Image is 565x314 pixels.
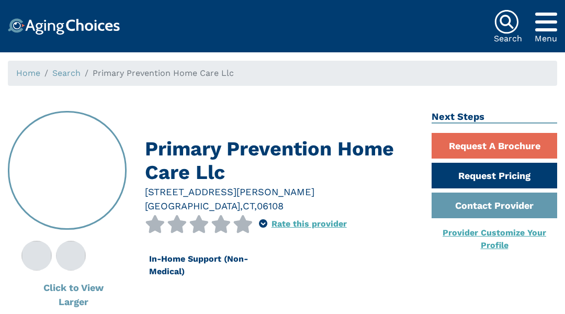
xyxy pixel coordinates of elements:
[254,200,257,211] span: ,
[16,68,40,78] a: Home
[432,111,557,124] h2: Next Steps
[56,241,86,271] img: About Primary Prevention Home Care Llc
[243,200,254,211] span: CT
[272,219,347,229] a: Rate this provider
[535,35,557,43] div: Menu
[443,228,546,250] a: Provider Customize Your Profile
[259,215,267,233] div: Popover trigger
[432,193,557,218] a: Contact Provider
[8,18,120,35] img: Choice!
[145,137,416,185] h1: Primary Prevention Home Care Llc
[145,200,240,211] span: [GEOGRAPHIC_DATA]
[8,61,557,86] nav: breadcrumb
[21,241,51,271] img: Primary Prevention Home Care Llc
[149,253,273,278] div: In-Home Support (Non-Medical)
[52,68,81,78] a: Search
[494,9,519,35] img: search-icon.svg
[257,199,284,213] div: 06108
[93,68,234,78] span: Primary Prevention Home Care Llc
[432,163,557,188] a: Request Pricing
[240,200,243,211] span: ,
[494,35,522,43] div: Search
[145,185,416,199] div: [STREET_ADDRESS][PERSON_NAME]
[432,133,557,159] a: Request A Brochure
[535,9,557,35] div: Popover trigger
